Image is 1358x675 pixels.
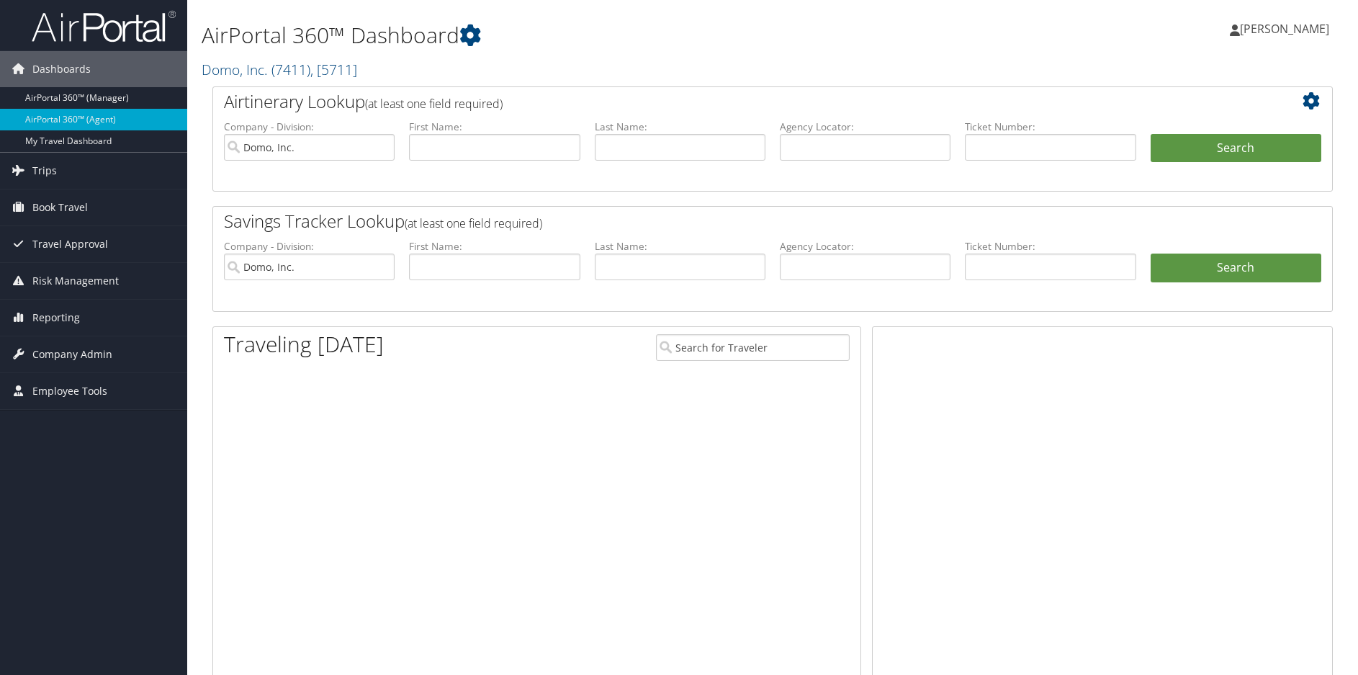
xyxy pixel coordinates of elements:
[32,263,119,299] span: Risk Management
[1151,254,1321,282] a: Search
[32,153,57,189] span: Trips
[224,239,395,254] label: Company - Division:
[32,300,80,336] span: Reporting
[405,215,542,231] span: (at least one field required)
[32,51,91,87] span: Dashboards
[595,239,765,254] label: Last Name:
[224,209,1228,233] h2: Savings Tracker Lookup
[32,373,107,409] span: Employee Tools
[780,120,950,134] label: Agency Locator:
[32,9,176,43] img: airportal-logo.png
[965,120,1136,134] label: Ticket Number:
[1240,21,1329,37] span: [PERSON_NAME]
[202,60,357,79] a: Domo, Inc.
[224,254,395,280] input: search accounts
[780,239,950,254] label: Agency Locator:
[224,120,395,134] label: Company - Division:
[202,20,963,50] h1: AirPortal 360™ Dashboard
[656,334,850,361] input: Search for Traveler
[32,189,88,225] span: Book Travel
[310,60,357,79] span: , [ 5711 ]
[271,60,310,79] span: ( 7411 )
[409,239,580,254] label: First Name:
[1151,134,1321,163] button: Search
[32,336,112,372] span: Company Admin
[365,96,503,112] span: (at least one field required)
[409,120,580,134] label: First Name:
[595,120,765,134] label: Last Name:
[224,89,1228,114] h2: Airtinerary Lookup
[32,226,108,262] span: Travel Approval
[1230,7,1344,50] a: [PERSON_NAME]
[224,329,384,359] h1: Traveling [DATE]
[965,239,1136,254] label: Ticket Number:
